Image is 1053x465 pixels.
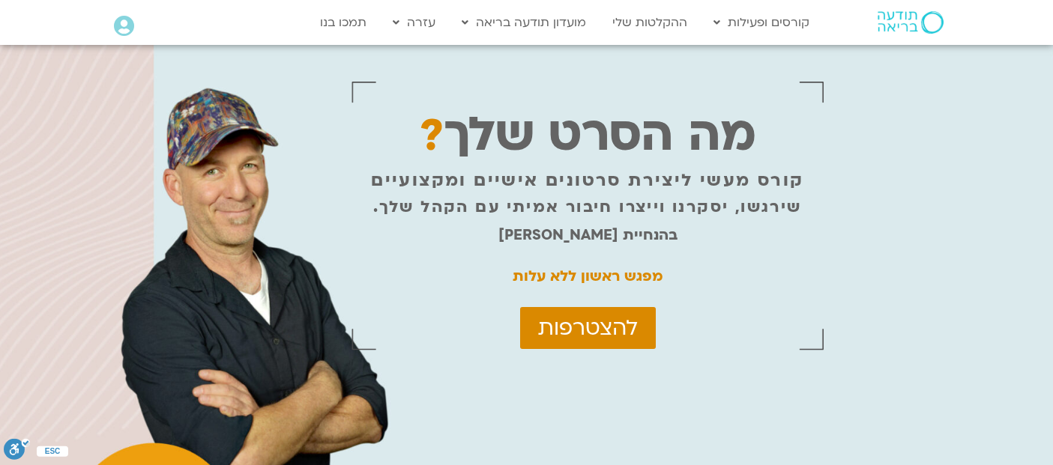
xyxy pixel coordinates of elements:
[420,106,444,165] span: ?
[538,316,638,340] span: להצטרפות
[706,8,817,37] a: קורסים ופעילות
[878,11,944,34] img: תודעה בריאה
[498,225,678,245] strong: בהנחיית [PERSON_NAME]
[420,126,756,145] p: מה הסרט שלך
[385,8,443,37] a: עזרה
[371,171,803,190] p: קורס מעשי ליצירת סרטונים אישיים ומקצועיים
[313,8,374,37] a: תמכו בנו
[373,198,801,217] p: שירגשו, יסקרנו וייצרו חיבור אמיתי עם הקהל שלך.
[520,307,656,349] a: להצטרפות
[605,8,695,37] a: ההקלטות שלי
[454,8,594,37] a: מועדון תודעה בריאה
[513,267,663,286] strong: מפגש ראשון ללא עלות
